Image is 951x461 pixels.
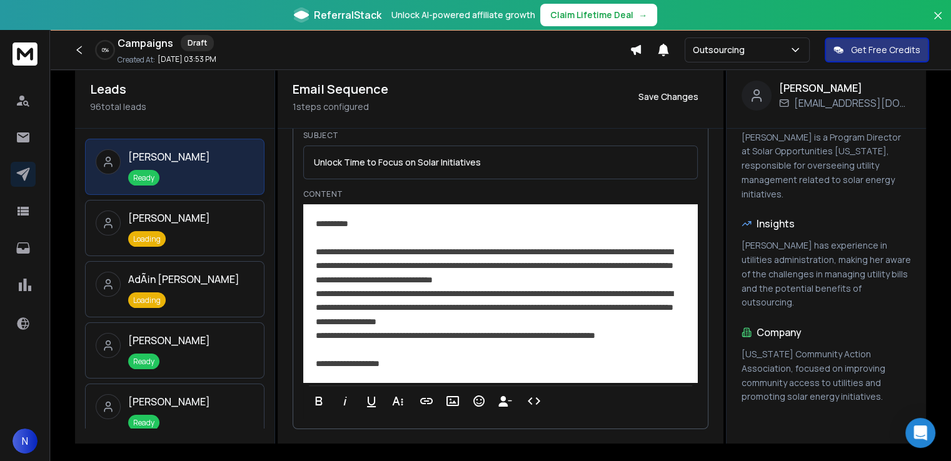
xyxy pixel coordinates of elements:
button: N [13,429,38,454]
h3: [PERSON_NAME] [128,333,210,348]
button: Emoticons [467,389,491,414]
span: Loading [128,292,166,308]
h1: Campaigns [118,36,173,51]
label: Subject [303,131,698,141]
h3: [PERSON_NAME] [128,211,210,226]
button: Bold (Ctrl+B) [307,389,331,414]
div: Open Intercom Messenger [905,418,935,448]
span: Program Director, Solar Opportunities [US_STATE] [742,102,905,129]
button: Close banner [930,7,946,37]
p: [DATE] 03:53 PM [158,54,216,64]
span: Ready [128,415,159,430]
div: 96 total leads [90,101,259,113]
span: → [638,9,647,21]
h2: Leads [90,81,259,98]
span: ReferralStack [314,7,381,22]
h4: Insights [757,216,795,231]
p: Unlock AI-powered affiliate growth [391,9,535,21]
h3: AdÃ¡n [PERSON_NAME] [128,272,239,287]
button: Insert Link (Ctrl+K) [415,389,438,414]
h3: [PERSON_NAME] [779,81,911,96]
h2: Email Sequence [293,81,388,98]
p: [US_STATE] Community Action Association, focused on improving community access to utilities and p... [742,347,911,404]
p: Outsourcing [693,44,750,56]
button: Insert Image (Ctrl+P) [441,389,465,414]
h3: [PERSON_NAME] [128,149,210,164]
p: Get Free Credits [851,44,920,56]
p: Unlock Time to Focus on Solar Initiatives [314,156,687,169]
p: 0 % [102,46,109,54]
button: Claim Lifetime Deal→ [540,4,657,26]
button: Save Changes [628,84,708,109]
h4: Company [757,325,802,340]
div: Draft [181,35,214,51]
button: More Text [386,389,410,414]
button: Insert Unsubscribe Link [493,389,517,414]
p: [PERSON_NAME] is a Program Director at Solar Opportunities [US_STATE], responsible for overseeing... [742,102,911,201]
p: Created At: [118,55,155,65]
span: Ready [128,354,159,369]
h3: [PERSON_NAME] [128,394,210,409]
button: Get Free Credits [825,37,929,62]
label: Content [303,189,698,199]
button: Code View [522,389,546,414]
span: [EMAIL_ADDRESS][DOMAIN_NAME] [794,96,911,111]
span: Loading [128,231,166,247]
p: [PERSON_NAME] has experience in utilities administration, making her aware of the challenges in m... [742,239,911,310]
span: Ready [128,170,159,186]
p: 1 steps configured [293,101,388,113]
button: Italic (Ctrl+I) [333,389,357,414]
button: Underline (Ctrl+U) [360,389,383,414]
